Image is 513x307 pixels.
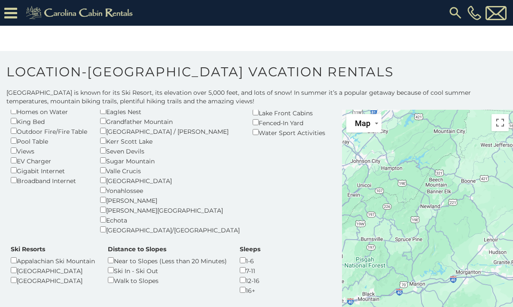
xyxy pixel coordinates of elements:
div: Kerr Scott Lake [100,136,240,146]
div: Outdoor Fire/Fire Table [11,126,87,136]
div: Water Sport Activities [253,127,325,137]
div: King Bed [11,116,87,126]
div: 16+ [240,285,260,295]
div: Seven Devils [100,146,240,156]
div: Grandfather Mountain [100,116,240,126]
div: [PERSON_NAME] [100,195,240,205]
div: Valle Crucis [100,166,240,175]
div: Sugar Mountain [100,156,240,166]
div: 7-11 [240,265,260,275]
div: Yonahlossee [100,185,240,195]
div: Echota [100,215,240,225]
div: Near to Slopes (Less than 20 Minutes) [108,256,227,265]
div: Broadband Internet [11,175,87,185]
div: [GEOGRAPHIC_DATA]/[GEOGRAPHIC_DATA] [100,225,240,235]
div: 1-6 [240,256,260,265]
a: [PHONE_NUMBER] [465,6,483,20]
div: [GEOGRAPHIC_DATA] [11,265,95,275]
label: Distance to Slopes [108,245,166,253]
div: 12-16 [240,275,260,285]
div: Gigabit Internet [11,166,87,175]
div: Homes on Water [11,106,87,116]
div: EV Charger [11,156,87,166]
img: Khaki-logo.png [21,4,140,21]
button: Change map style [346,114,382,132]
div: Views [11,146,87,156]
div: [GEOGRAPHIC_DATA] [11,275,95,285]
div: Lake Front Cabins [253,108,325,117]
div: Eagles Nest [100,106,240,116]
div: Walk to Slopes [108,275,227,285]
span: Map [355,119,370,128]
div: Pool Table [11,136,87,146]
label: Sleeps [240,245,260,253]
div: Fenced-In Yard [253,117,325,127]
div: [GEOGRAPHIC_DATA] / [PERSON_NAME] [100,126,240,136]
label: Ski Resorts [11,245,45,253]
div: [GEOGRAPHIC_DATA] [100,175,240,185]
button: Toggle fullscreen view [492,114,509,131]
div: Appalachian Ski Mountain [11,256,95,265]
img: search-regular.svg [448,5,463,21]
div: [PERSON_NAME][GEOGRAPHIC_DATA] [100,205,240,215]
div: Ski In - Ski Out [108,265,227,275]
